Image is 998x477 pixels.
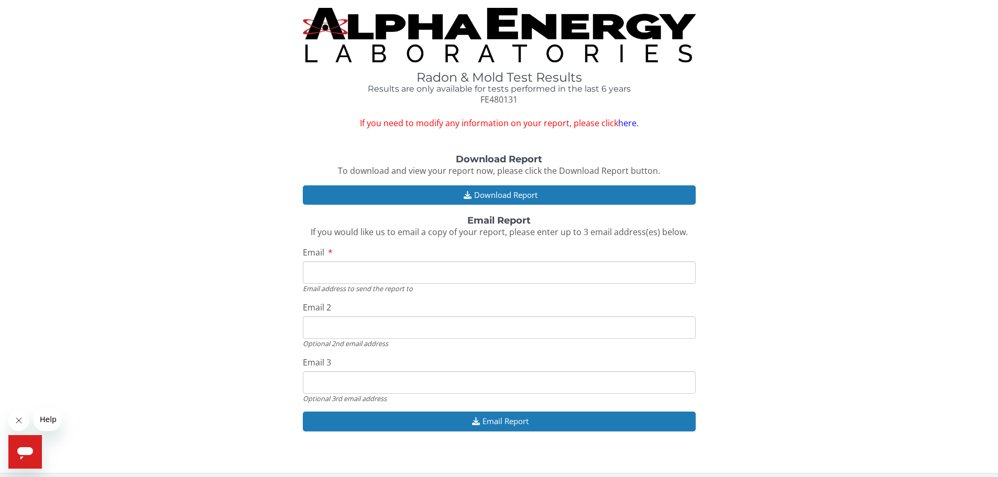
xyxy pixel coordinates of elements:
span: If you would like us to email a copy of your report, please enter up to 3 email address(es) below. [311,226,688,238]
span: Email 2 [303,302,331,313]
button: Email Report [303,412,696,431]
div: Optional 3rd email address [303,394,696,403]
span: FE480131 [480,94,518,105]
iframe: Close message [8,410,29,431]
div: Email address to send the report to [303,284,696,293]
h4: Results are only available for tests performed in the last 6 years [303,84,696,94]
button: Download Report [303,185,696,205]
strong: Download Report [456,153,542,165]
span: Email [303,247,324,258]
iframe: Message from company [34,408,61,431]
div: Optional 2nd email address [303,339,696,348]
span: To download and view your report now, please click the Download Report button. [338,165,660,176]
iframe: Button to launch messaging window [8,435,42,469]
a: here. [618,117,639,129]
span: If you need to modify any information on your report, please click [303,117,696,129]
h1: Radon & Mold Test Results [303,71,696,84]
strong: Email Report [467,215,531,226]
img: TightCrop.jpg [303,8,696,62]
span: Email 3 [303,357,331,368]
